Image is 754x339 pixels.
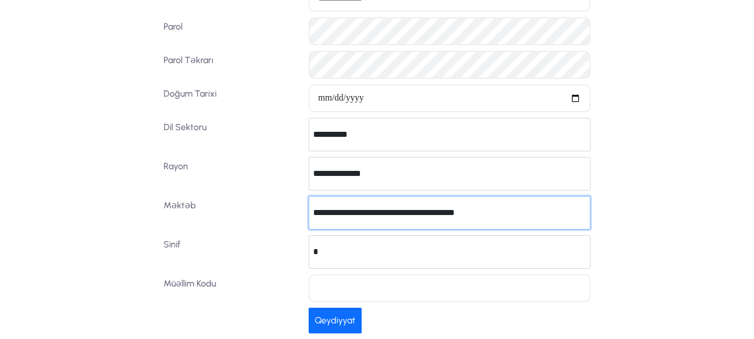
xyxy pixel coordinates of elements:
[160,84,305,112] label: Doğum Tarixi
[160,51,305,79] label: Parol Təkrarı
[160,196,305,230] label: Məktəb
[160,157,305,190] label: Rayon
[160,118,305,151] label: Dil Sektoru
[160,235,305,269] label: Sinif
[309,308,362,333] button: Qeydiyyat
[160,17,305,45] label: Parol
[160,274,305,302] label: Müəllim Kodu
